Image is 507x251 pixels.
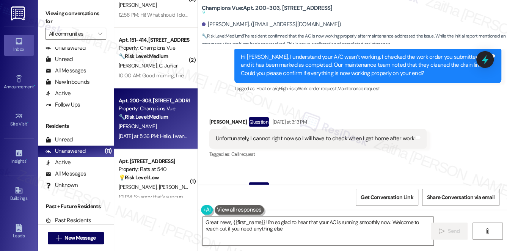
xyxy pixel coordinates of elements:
strong: 🔧 Risk Level: Medium [119,53,168,60]
div: 12:58 PM: Hi! What should I do if my package was delivered to the wrong mailbox? [119,11,299,18]
span: Get Conversation Link [361,193,413,201]
span: [PERSON_NAME] [119,2,157,8]
span: Share Conversation via email [427,193,494,201]
div: 1:11 PM: So sorry that's a group message that was sent by mistake [119,193,261,200]
span: [PERSON_NAME] [119,123,157,130]
div: Unread [46,136,73,144]
div: (11) [103,145,114,157]
div: Property: Flats at 540 [119,165,189,173]
a: Insights • [4,147,34,167]
span: • [27,120,28,125]
a: Inbox [4,35,34,55]
button: New Message [48,232,104,244]
div: [PERSON_NAME] [209,117,427,129]
div: [PERSON_NAME] [209,182,476,195]
span: Maintenance request [337,85,380,92]
div: Question [249,117,269,127]
div: [PERSON_NAME]. ([EMAIL_ADDRESS][DOMAIN_NAME]) [202,20,341,28]
a: Leads [4,221,34,242]
b: Champions Vue: Apt. 200-303, [STREET_ADDRESS] [202,4,333,17]
img: ResiDesk Logo [11,6,27,20]
i:  [439,228,445,234]
span: New Message [64,234,96,242]
div: Active [46,89,71,97]
div: Follow Ups [46,101,80,109]
div: New Inbounds [46,78,89,86]
span: Call request [231,151,255,157]
a: Buildings [4,184,34,204]
span: Send [448,227,460,235]
span: : The resident confirmed that the AC is now working properly after maintenance addressed the issu... [202,32,507,49]
button: Send [431,223,468,240]
span: [PERSON_NAME] [119,184,159,190]
div: 10:00 AM: Good morning, I need dedetization again in the apartment because we have a lot of ants ... [119,72,476,79]
button: Get Conversation Link [356,189,418,206]
span: [PERSON_NAME] [119,62,159,69]
span: Work order request , [297,85,337,92]
i:  [56,235,61,241]
strong: 💡 Risk Level: Low [119,174,159,181]
strong: 🔧 Risk Level: Medium [119,113,168,120]
span: Heat or a/c , [256,85,279,92]
span: C. Junior [159,62,177,69]
span: • [34,83,35,88]
div: Question [249,182,269,192]
div: Past Residents [46,216,91,224]
div: Unfortunately, I cannot right now so I will have to check when I get home after work [216,135,414,143]
div: [DATE] at 3:13 PM [271,118,307,126]
textarea: Great news, {{first_name}}! I'm so glad to hear that your AC is running smoothly now. Welcome to ... [202,217,434,245]
input: All communities [49,28,94,40]
div: [DATE] at 5:36 PM [271,183,308,191]
div: Apt. 151-414, [STREET_ADDRESS] [119,36,189,44]
i:  [98,31,102,37]
div: Past + Future Residents [38,202,114,210]
i:  [485,228,490,234]
div: Property: Champions Vue [119,105,189,113]
strong: 🔧 Risk Level: Medium [202,33,242,39]
div: Unanswered [46,147,86,155]
div: Apt. [STREET_ADDRESS] [119,157,189,165]
span: [PERSON_NAME] [159,184,199,190]
div: Property: Champions Vue [119,44,189,52]
div: Active [46,158,71,166]
div: All Messages [46,67,86,75]
div: Unread [46,55,73,63]
span: High risk , [279,85,297,92]
div: Tagged as: [234,83,501,94]
div: All Messages [46,170,86,178]
a: Site Visit • [4,110,34,130]
div: Hi [PERSON_NAME], I understand your A/C wasn’t working. I checked the work order you submitted, a... [241,53,489,77]
span: • [26,157,27,163]
div: Apt. 200-303, [STREET_ADDRESS] [119,97,189,105]
div: [DATE] at 5:36 PM: Hello, I wanted to let you know that everything is running smoothly with the A... [119,133,400,140]
div: Unanswered [46,44,86,52]
div: Unknown [46,181,78,189]
label: Viewing conversations for [46,8,106,28]
button: Share Conversation via email [422,189,499,206]
div: Residents [38,122,114,130]
div: Tagged as: [209,149,427,160]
